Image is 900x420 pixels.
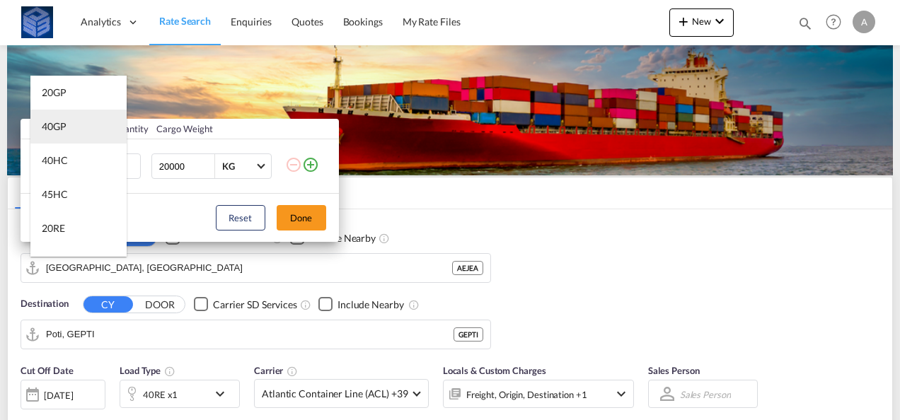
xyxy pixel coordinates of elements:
div: 40HC [42,153,68,168]
div: 20RE [42,221,65,235]
div: 20GP [42,86,67,100]
div: 40GP [42,119,67,134]
div: 45HC [42,187,68,202]
div: 40RE [42,255,65,269]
